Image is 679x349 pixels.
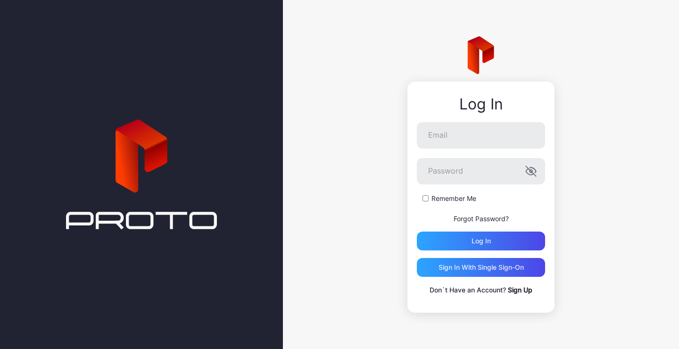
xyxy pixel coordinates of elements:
div: Sign in With Single Sign-On [439,264,524,271]
div: Log In [417,96,545,113]
button: Sign in With Single Sign-On [417,258,545,277]
label: Remember Me [431,194,476,203]
button: Log in [417,232,545,250]
button: Password [525,166,537,177]
p: Don`t Have an Account? [417,284,545,296]
a: Sign Up [508,286,532,294]
div: Log in [472,237,491,245]
input: Email [417,122,545,149]
a: Forgot Password? [454,215,509,223]
input: Password [417,158,545,184]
